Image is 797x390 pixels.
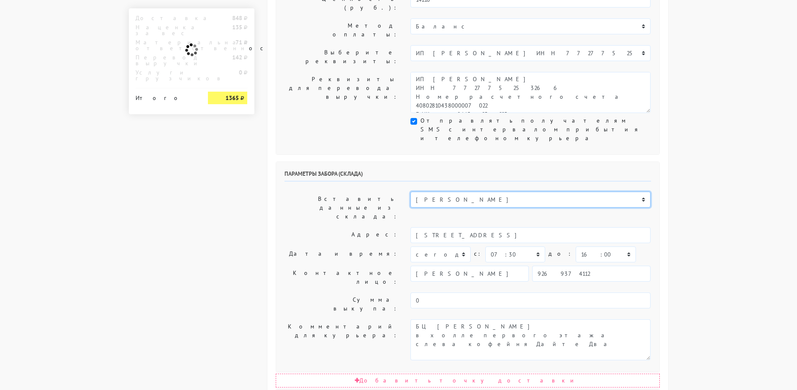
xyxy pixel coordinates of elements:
textarea: Заход со стороны Верейская 29 стр 139 [410,319,651,360]
label: Адрес: [278,227,405,243]
textarea: ИП [PERSON_NAME] ИНН 772775253266 Номер расчетного счета 40802810438000007022 БИК 044525225 [410,72,651,113]
div: Перевод выручки [129,54,202,66]
label: Метод оплаты: [278,18,405,42]
div: Услуги грузчиков [129,69,202,81]
label: Вставить данные из склада: [278,192,405,224]
div: Наценка за вес [129,24,202,36]
img: ajax-loader.gif [184,42,199,57]
div: Материальная ответственность [129,39,202,51]
strong: 1365 [226,94,239,102]
div: Доставка [129,15,202,21]
label: Реквизиты для перевода выручки: [278,72,405,113]
div: Итого [136,92,196,101]
label: Выберите реквизиты: [278,45,405,69]
input: Телефон [532,266,651,282]
div: Добавить точку доставки [276,374,660,387]
label: Контактное лицо: [278,266,405,289]
label: c: [474,246,482,261]
input: Имя [410,266,529,282]
h6: Параметры забора (склада) [284,170,651,182]
label: Отправлять получателям SMS с интервалом прибытия и телефоном курьера [420,116,651,143]
strong: 848 [232,14,242,22]
label: Сумма выкупа: [278,292,405,316]
label: до: [548,246,572,261]
label: Комментарий для курьера: [278,319,405,360]
label: Дата и время: [278,246,405,262]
